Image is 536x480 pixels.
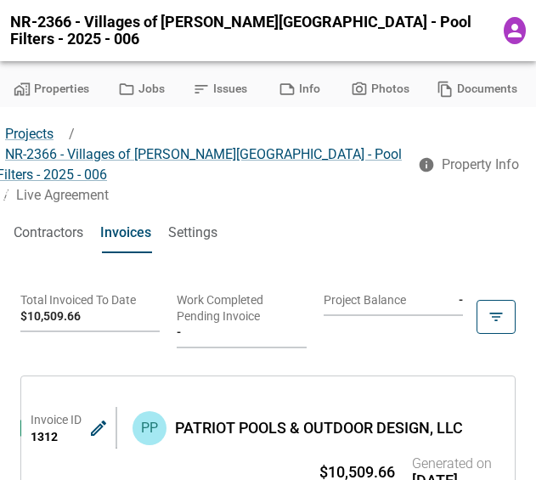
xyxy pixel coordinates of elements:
[14,224,83,241] span: Contractors
[168,224,217,241] span: Settings
[408,150,533,180] button: Property Info
[31,430,58,443] span: 1312
[459,293,463,307] span: -
[412,455,492,472] span: Generated on
[10,14,483,48] span: NR-2366 - Villages of [PERSON_NAME][GEOGRAPHIC_DATA] - Pool Filters - 2025 - 006
[69,126,75,143] span: /
[100,224,151,241] span: Invoices
[177,325,181,339] span: -
[5,126,54,142] a: Projects
[31,413,82,426] span: Invoice ID
[20,309,81,323] span: $10,509.66
[324,293,406,307] span: Project Balance
[141,418,158,438] p: PP
[175,420,463,437] span: PATRIOT POOLS & OUTDOOR DESIGN, LLC
[442,156,519,173] span: Property Info
[16,187,109,203] span: Live Agreement
[177,293,263,323] span: Work Completed Pending Invoice
[20,293,136,307] span: Total Invoiced To Date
